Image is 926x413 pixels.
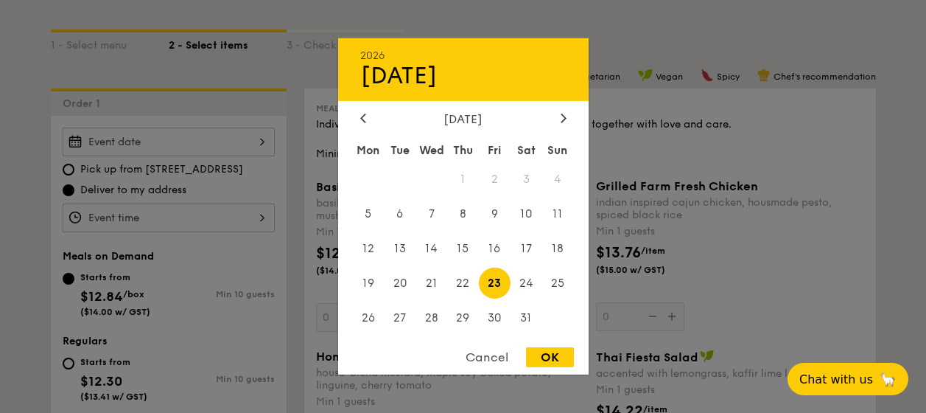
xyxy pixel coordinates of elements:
span: 18 [542,233,574,265]
span: Chat with us [799,372,873,386]
span: 5 [353,198,385,230]
span: 15 [447,233,479,265]
button: Chat with us🦙 [788,363,908,395]
span: 1 [447,164,479,195]
span: 28 [415,302,447,333]
span: 10 [511,198,542,230]
div: Mon [353,137,385,164]
span: 16 [479,233,511,265]
span: 6 [384,198,415,230]
span: 8 [447,198,479,230]
div: Wed [415,137,447,164]
div: Fri [479,137,511,164]
span: 12 [353,233,385,265]
span: 14 [415,233,447,265]
span: 19 [353,267,385,299]
span: 13 [384,233,415,265]
span: 25 [542,267,574,299]
span: 31 [511,302,542,333]
div: [DATE] [360,62,567,90]
div: Sat [511,137,542,164]
span: 4 [542,164,574,195]
span: 24 [511,267,542,299]
span: 22 [447,267,479,299]
div: [DATE] [360,112,567,126]
span: 7 [415,198,447,230]
div: Tue [384,137,415,164]
span: 29 [447,302,479,333]
span: 🦙 [879,371,897,388]
span: 17 [511,233,542,265]
div: Thu [447,137,479,164]
div: OK [526,347,574,367]
span: 3 [511,164,542,195]
span: 20 [384,267,415,299]
span: 30 [479,302,511,333]
span: 21 [415,267,447,299]
div: Sun [542,137,574,164]
div: 2026 [360,49,567,62]
span: 27 [384,302,415,333]
div: Cancel [451,347,523,367]
span: 9 [479,198,511,230]
span: 2 [479,164,511,195]
span: 26 [353,302,385,333]
span: 11 [542,198,574,230]
span: 23 [479,267,511,299]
